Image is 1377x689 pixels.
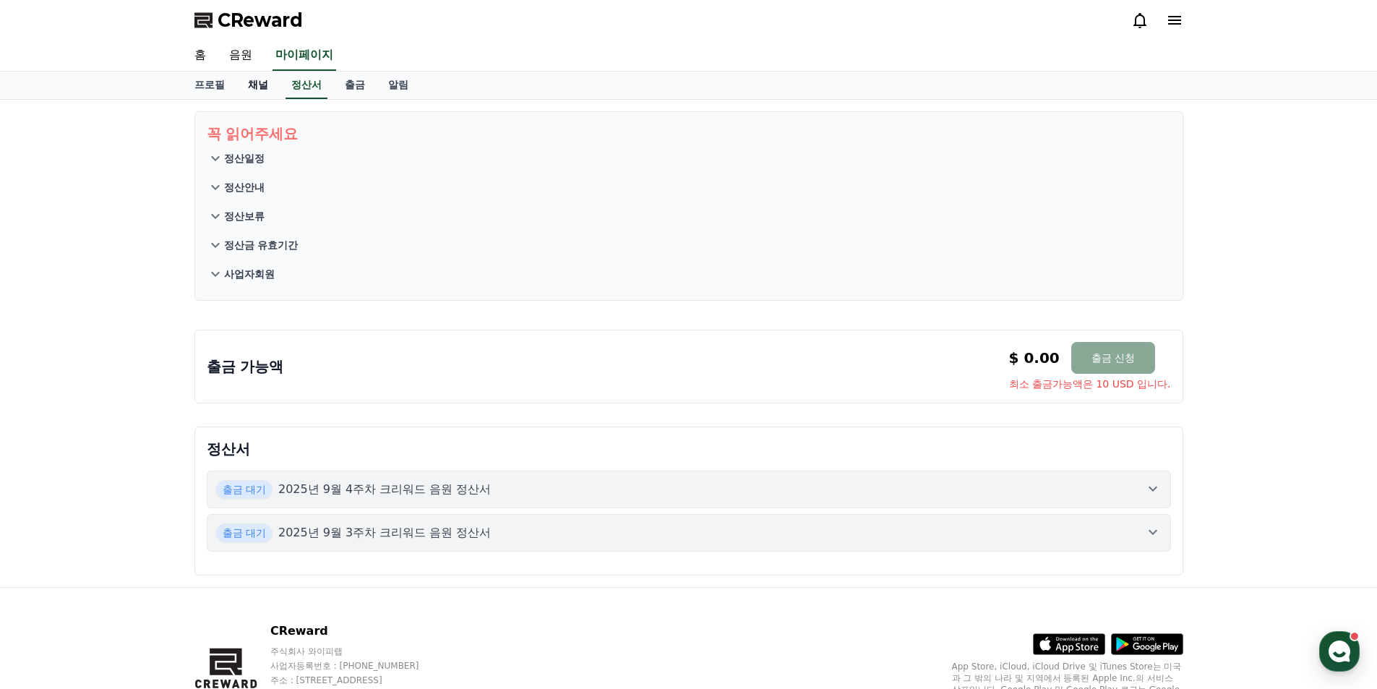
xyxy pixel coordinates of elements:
[224,180,265,194] p: 정산안내
[132,481,150,492] span: 대화
[236,72,280,99] a: 채널
[46,480,54,492] span: 홈
[1071,342,1155,374] button: 출금 신청
[207,260,1171,288] button: 사업자회원
[270,675,447,686] p: 주소 : [STREET_ADDRESS]
[278,481,492,498] p: 2025년 9월 4주차 크리워드 음원 정산서
[194,9,303,32] a: CReward
[224,209,265,223] p: 정산보류
[1009,377,1171,391] span: 최소 출금가능액은 10 USD 입니다.
[1009,348,1060,368] p: $ 0.00
[224,238,299,252] p: 정산금 유효기간
[186,458,278,495] a: 설정
[207,514,1171,552] button: 출금 대기 2025년 9월 3주차 크리워드 음원 정산서
[270,660,447,672] p: 사업자등록번호 : [PHONE_NUMBER]
[270,622,447,640] p: CReward
[207,202,1171,231] button: 정산보류
[207,439,1171,459] p: 정산서
[207,356,284,377] p: 출금 가능액
[207,144,1171,173] button: 정산일정
[4,458,95,495] a: 홈
[207,173,1171,202] button: 정산안내
[273,40,336,71] a: 마이페이지
[183,40,218,71] a: 홈
[207,471,1171,508] button: 출금 대기 2025년 9월 4주차 크리워드 음원 정산서
[270,646,447,657] p: 주식회사 와이피랩
[207,231,1171,260] button: 정산금 유효기간
[216,480,273,499] span: 출금 대기
[224,267,275,281] p: 사업자회원
[216,523,273,542] span: 출금 대기
[207,124,1171,144] p: 꼭 읽어주세요
[278,524,492,542] p: 2025년 9월 3주차 크리워드 음원 정산서
[218,9,303,32] span: CReward
[218,40,264,71] a: 음원
[224,151,265,166] p: 정산일정
[183,72,236,99] a: 프로필
[286,72,327,99] a: 정산서
[223,480,241,492] span: 설정
[377,72,420,99] a: 알림
[95,458,186,495] a: 대화
[333,72,377,99] a: 출금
